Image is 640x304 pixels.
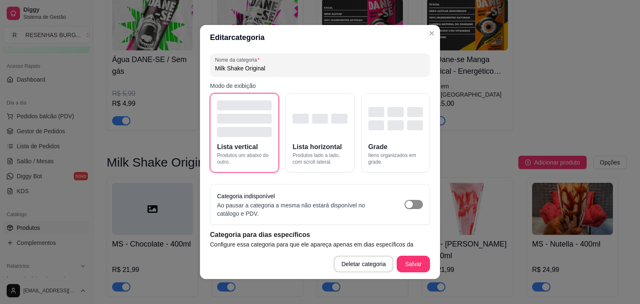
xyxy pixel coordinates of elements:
[210,82,430,90] p: Modo de exibição
[210,240,430,258] article: Configure essa categoria para que ele apareça apenas em dias específicos da semana, por exemplo u...
[215,64,425,72] input: Nome da categoria
[217,142,258,152] span: Lista vertical
[292,152,347,165] span: Produtos lado a lado, com scroll lateral.
[210,230,430,240] article: Categoria para dias específicos
[217,193,275,199] label: Categoria indisponível
[368,142,387,152] span: Grade
[425,27,438,40] button: Close
[397,256,430,272] button: Salvar
[285,93,354,172] button: Lista horizontalProdutos lado a lado, com scroll lateral.
[217,152,272,165] span: Produtos um abaixo do outro.
[334,256,393,272] button: Deletar categoria
[217,201,388,218] p: Ao pausar a categoria a mesma não estará disponível no catálogo e PDV.
[210,93,279,172] button: Lista verticalProdutos um abaixo do outro.
[292,142,342,152] span: Lista horizontal
[200,25,440,50] header: Editar categoria
[368,152,423,165] span: Itens organizados em grade.
[215,56,262,63] label: Nome da categoria
[361,93,430,172] button: GradeItens organizados em grade.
